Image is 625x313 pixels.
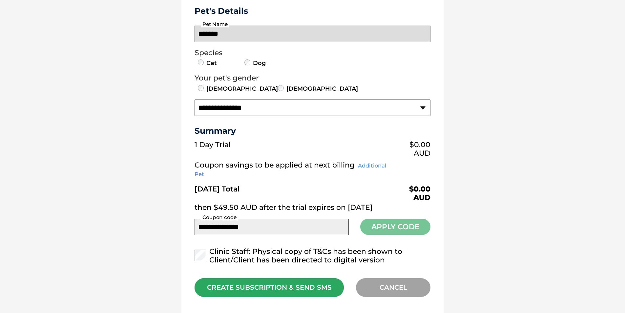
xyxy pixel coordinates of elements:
input: Clinic Staff: Physical copy of T&Cs has been shown to Client/Client has been directed to digital ... [195,250,206,261]
h3: Summary [195,126,430,136]
td: Coupon savings to be applied at next billing [195,159,390,180]
button: Apply Code [360,219,430,235]
td: [DATE] Total [195,180,390,202]
td: 1 Day Trial [195,139,390,159]
div: CANCEL [356,278,430,297]
legend: Your pet's gender [195,74,430,82]
td: then $49.50 AUD after the trial expires on [DATE] [195,202,430,213]
label: Coupon code [201,214,238,220]
span: Additional Pet [195,161,386,179]
td: $0.00 AUD [390,180,430,202]
label: Clinic Staff: Physical copy of T&Cs has been shown to Client/Client has been directed to digital ... [195,247,430,264]
h3: Pet's Details [192,6,433,16]
div: CREATE SUBSCRIPTION & SEND SMS [195,278,344,297]
legend: Species [195,49,430,57]
td: $0.00 AUD [390,139,430,159]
